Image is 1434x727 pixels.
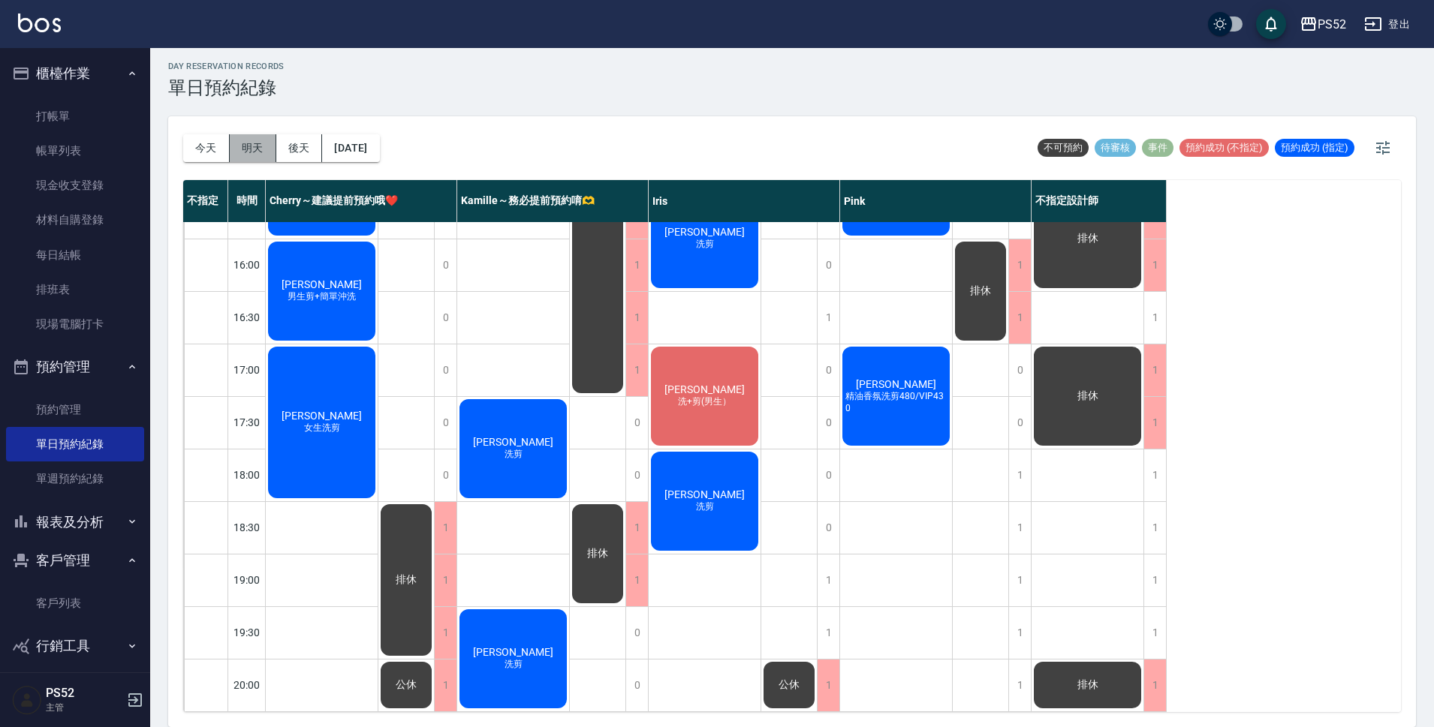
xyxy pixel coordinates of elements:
span: 排休 [1074,232,1101,245]
div: 1 [434,502,456,554]
div: 0 [817,449,839,501]
div: 0 [434,397,456,449]
button: [DATE] [322,134,379,162]
div: 1 [1008,502,1031,554]
div: 1 [625,344,648,396]
a: 客戶列表 [6,586,144,620]
span: 排休 [1074,678,1101,692]
button: 客戶管理 [6,541,144,580]
div: 1 [434,659,456,711]
span: 不可預約 [1038,141,1089,155]
div: 1 [817,607,839,659]
span: 公休 [776,678,803,692]
div: 0 [817,239,839,291]
div: PS52 [1318,15,1346,34]
h2: day Reservation records [168,62,285,71]
span: 預約成功 (不指定) [1179,141,1269,155]
button: 明天 [230,134,276,162]
div: 1 [1143,292,1166,344]
div: 1 [817,292,839,344]
span: [PERSON_NAME] [661,226,748,238]
a: 帳單列表 [6,134,144,168]
p: 主管 [46,701,122,714]
button: PS52 [1294,9,1352,40]
div: 1 [1143,554,1166,606]
span: 排休 [1074,389,1101,403]
span: 預約成功 (指定) [1275,141,1354,155]
div: 18:30 [228,501,266,554]
div: 0 [817,502,839,554]
span: 洗剪 [693,238,717,251]
button: 報表及分析 [6,503,144,542]
div: 0 [1008,397,1031,449]
div: 1 [625,292,648,344]
span: 洗剪 [502,448,526,461]
span: 待審核 [1095,141,1136,155]
div: Pink [840,180,1032,222]
a: 每日結帳 [6,238,144,272]
div: 16:00 [228,239,266,291]
h3: 單日預約紀錄 [168,77,285,98]
div: 1 [625,554,648,606]
div: 1 [1008,659,1031,711]
div: 1 [1143,607,1166,659]
div: 1 [1143,502,1166,554]
span: [PERSON_NAME] [470,436,556,448]
div: 19:00 [228,554,266,606]
div: 1 [1143,449,1166,501]
div: 1 [1008,292,1031,344]
div: 不指定 [183,180,228,222]
div: 1 [625,502,648,554]
div: 0 [625,607,648,659]
span: 公休 [393,678,420,692]
div: 1 [817,659,839,711]
div: 17:00 [228,344,266,396]
div: 1 [1008,239,1031,291]
span: 事件 [1142,141,1173,155]
div: 1 [1008,554,1031,606]
div: 1 [1143,344,1166,396]
div: 0 [817,397,839,449]
a: 材料自購登錄 [6,203,144,237]
img: Person [12,685,42,715]
div: 1 [434,607,456,659]
div: 時間 [228,180,266,222]
div: 1 [1008,449,1031,501]
div: 1 [1143,397,1166,449]
div: 20:00 [228,659,266,711]
span: 排休 [584,547,611,560]
button: 後天 [276,134,323,162]
button: 櫃檯作業 [6,54,144,93]
button: save [1256,9,1286,39]
div: Kamille～務必提前預約唷🫶 [457,180,649,222]
div: 19:30 [228,606,266,659]
button: 今天 [183,134,230,162]
span: 女生洗剪 [301,422,343,434]
div: 0 [434,239,456,291]
h5: PS52 [46,686,122,701]
span: [PERSON_NAME] [279,278,365,290]
span: [PERSON_NAME] [853,378,939,390]
a: 現金收支登錄 [6,168,144,203]
div: 1 [1008,607,1031,659]
div: 0 [1008,344,1031,396]
div: 0 [625,397,648,449]
img: Logo [18,14,61,32]
div: 16:30 [228,291,266,344]
a: 現場電腦打卡 [6,307,144,341]
div: 17:30 [228,396,266,449]
button: 預約管理 [6,347,144,386]
span: 精油香氛洗剪480/VIP430 [842,390,950,413]
div: 0 [434,449,456,501]
div: 0 [434,344,456,396]
span: 洗剪 [693,500,717,513]
span: 排休 [967,284,994,298]
span: [PERSON_NAME] [470,646,556,658]
span: 排休 [393,573,420,587]
div: 1 [434,554,456,606]
span: 男生剪+簡單沖洗 [285,290,359,303]
span: 洗剪 [502,658,526,671]
div: Iris [649,180,840,222]
div: Cherry～建議提前預約哦❤️ [266,180,457,222]
div: 1 [625,239,648,291]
